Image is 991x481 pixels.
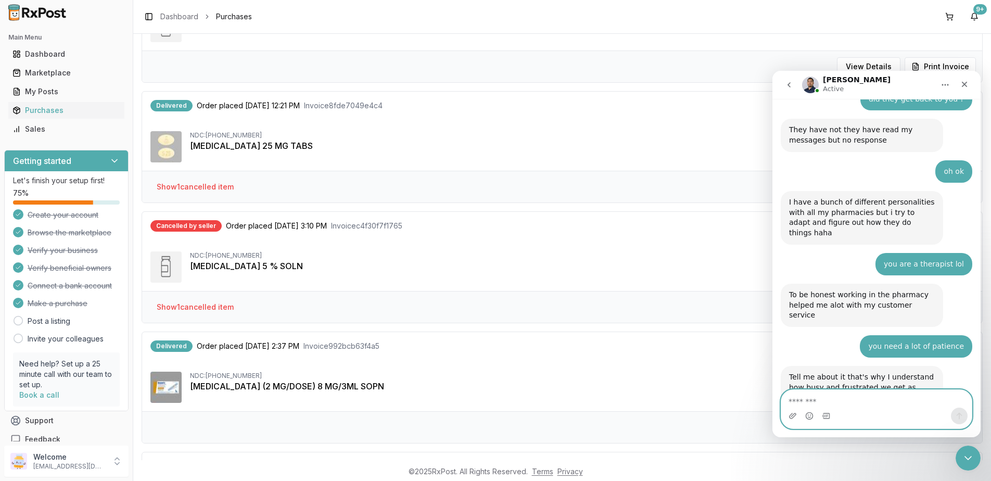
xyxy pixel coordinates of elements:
[25,434,60,445] span: Feedback
[12,124,120,134] div: Sales
[150,340,193,352] div: Delivered
[28,298,87,309] span: Make a purchase
[8,64,124,82] a: Marketplace
[532,467,553,476] a: Terms
[13,175,120,186] p: Let's finish your setup first!
[190,380,974,393] div: [MEDICAL_DATA] (2 MG/DOSE) 8 MG/3ML SOPN
[12,105,120,116] div: Purchases
[150,100,193,111] div: Delivered
[28,281,112,291] span: Connect a bank account
[28,210,98,220] span: Create your account
[33,452,106,462] p: Welcome
[973,4,987,15] div: 9+
[226,221,327,231] span: Order placed [DATE] 3:10 PM
[148,178,242,196] button: Show1cancelled item
[12,49,120,59] div: Dashboard
[4,121,129,137] button: Sales
[12,68,120,78] div: Marketplace
[197,341,299,351] span: Order placed [DATE] 2:37 PM
[966,8,983,25] button: 9+
[197,100,300,111] span: Order placed [DATE] 12:21 PM
[8,82,124,101] a: My Posts
[10,453,27,470] img: User avatar
[160,11,252,22] nav: breadcrumb
[8,120,124,138] a: Sales
[956,446,981,471] iframe: Intercom live chat
[8,33,124,42] h2: Main Menu
[303,341,379,351] span: Invoice 992bcb63f4a5
[28,316,70,326] a: Post a listing
[190,372,974,380] div: NDC: [PHONE_NUMBER]
[4,4,71,21] img: RxPost Logo
[190,140,974,152] div: [MEDICAL_DATA] 25 MG TABS
[150,251,182,283] img: Xiidra 5 % SOLN
[150,220,222,232] div: Cancelled by seller
[4,65,129,81] button: Marketplace
[13,155,71,167] h3: Getting started
[150,372,182,403] img: Ozempic (2 MG/DOSE) 8 MG/3ML SOPN
[8,101,124,120] a: Purchases
[190,131,974,140] div: NDC: [PHONE_NUMBER]
[8,45,124,64] a: Dashboard
[837,57,900,76] button: View Details
[4,83,129,100] button: My Posts
[557,467,583,476] a: Privacy
[4,46,129,62] button: Dashboard
[190,251,974,260] div: NDC: [PHONE_NUMBER]
[28,227,111,238] span: Browse the marketplace
[331,221,402,231] span: Invoice c4f30f7f1765
[772,71,981,437] iframe: Intercom live chat
[33,462,106,471] p: [EMAIL_ADDRESS][DOMAIN_NAME]
[216,11,252,22] span: Purchases
[13,188,29,198] span: 75 %
[160,11,198,22] a: Dashboard
[4,102,129,119] button: Purchases
[19,359,113,390] p: Need help? Set up a 25 minute call with our team to set up.
[28,334,104,344] a: Invite your colleagues
[905,57,976,76] button: Print Invoice
[19,390,59,399] a: Book a call
[304,100,383,111] span: Invoice 8fde7049e4c4
[150,131,182,162] img: Jardiance 25 MG TABS
[12,86,120,97] div: My Posts
[148,298,242,317] button: Show1cancelled item
[28,263,111,273] span: Verify beneficial owners
[4,430,129,449] button: Feedback
[4,411,129,430] button: Support
[28,245,98,256] span: Verify your business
